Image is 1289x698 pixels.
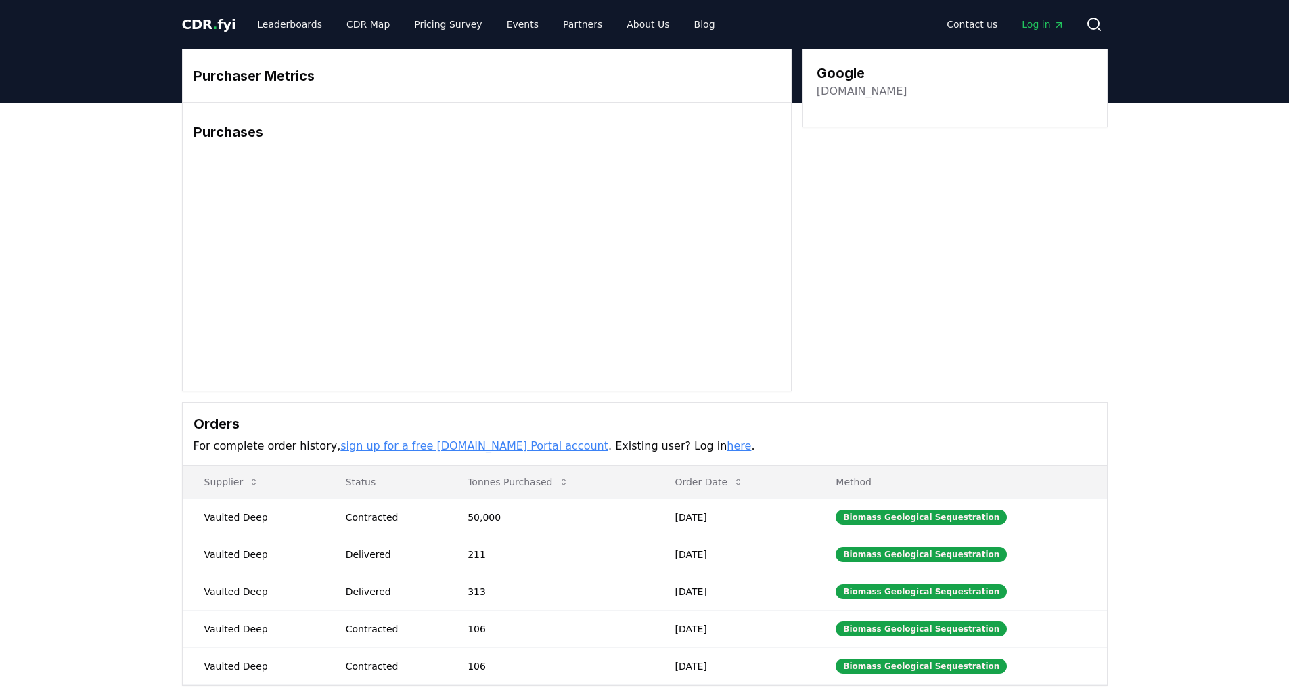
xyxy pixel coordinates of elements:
a: Pricing Survey [403,12,493,37]
h3: Orders [194,414,1096,434]
button: Order Date [664,468,754,496]
a: Log in [1011,12,1075,37]
nav: Main [246,12,725,37]
button: Supplier [194,468,271,496]
div: Biomass Geological Sequestration [836,659,1007,674]
a: CDR.fyi [182,15,236,34]
p: For complete order history, . Existing user? Log in . [194,438,1096,454]
td: Vaulted Deep [183,610,324,647]
div: Delivered [346,585,436,598]
div: Contracted [346,510,436,524]
a: Partners [552,12,613,37]
td: Vaulted Deep [183,536,324,573]
a: sign up for a free [DOMAIN_NAME] Portal account [340,439,608,452]
span: CDR fyi [182,16,236,32]
div: Biomass Geological Sequestration [836,621,1007,636]
td: 50,000 [446,498,653,536]
td: Vaulted Deep [183,573,324,610]
td: [DATE] [653,647,814,684]
td: [DATE] [653,573,814,610]
p: Method [825,475,1095,489]
p: Status [335,475,436,489]
div: Biomass Geological Sequestration [836,510,1007,525]
td: 106 [446,610,653,647]
a: Leaderboards [246,12,333,37]
span: . [212,16,217,32]
a: Blog [683,12,726,37]
a: About Us [616,12,680,37]
td: 313 [446,573,653,610]
div: Delivered [346,548,436,561]
button: Tonnes Purchased [457,468,579,496]
td: 211 [446,536,653,573]
td: 106 [446,647,653,684]
td: [DATE] [653,498,814,536]
a: CDR Map [336,12,401,37]
div: Contracted [346,622,436,636]
a: Contact us [936,12,1008,37]
h3: Purchaser Metrics [194,66,780,86]
nav: Main [936,12,1075,37]
td: [DATE] [653,536,814,573]
td: Vaulted Deep [183,647,324,684]
td: Vaulted Deep [183,498,324,536]
td: [DATE] [653,610,814,647]
div: Biomass Geological Sequestration [836,584,1007,599]
h3: Google [817,63,907,83]
div: Biomass Geological Sequestration [836,547,1007,562]
a: Events [496,12,549,37]
div: Contracted [346,659,436,673]
a: here [727,439,751,452]
span: Log in [1022,18,1064,31]
a: [DOMAIN_NAME] [817,83,907,100]
h3: Purchases [194,122,780,142]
